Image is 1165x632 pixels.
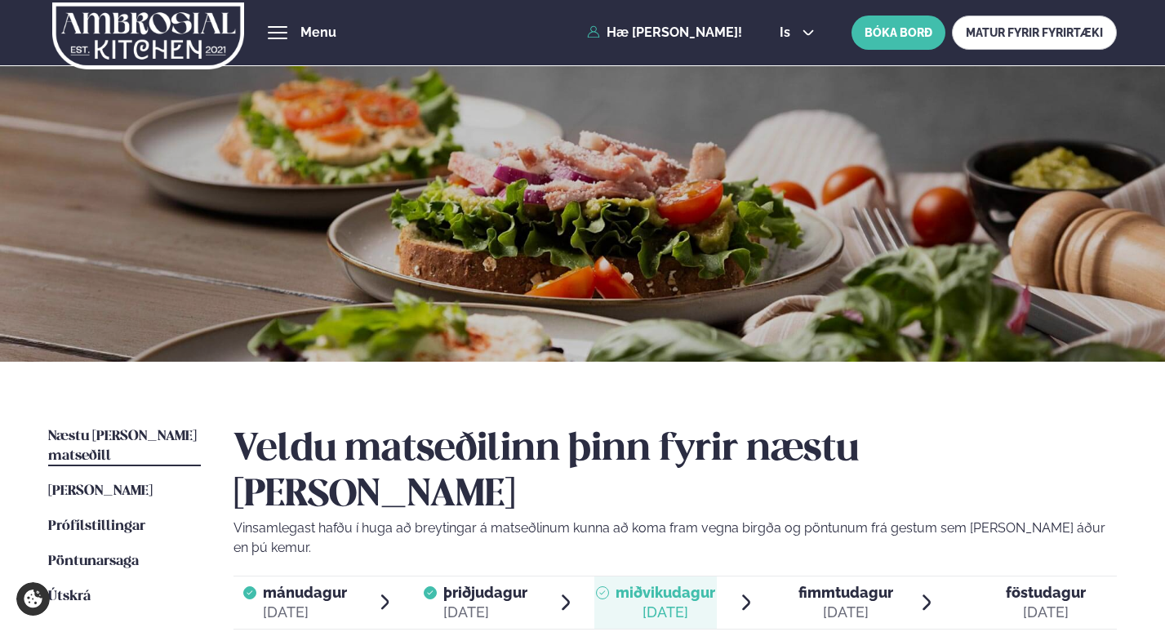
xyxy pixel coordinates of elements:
[48,519,145,533] span: Prófílstillingar
[443,603,527,622] div: [DATE]
[263,584,347,601] span: mánudagur
[616,603,715,622] div: [DATE]
[767,26,828,39] button: is
[798,603,893,622] div: [DATE]
[798,584,893,601] span: fimmtudagur
[48,590,91,603] span: Útskrá
[852,16,945,50] button: BÓKA BORÐ
[263,603,347,622] div: [DATE]
[48,429,197,463] span: Næstu [PERSON_NAME] matseðill
[233,519,1117,558] p: Vinsamlegast hafðu í huga að breytingar á matseðlinum kunna að koma fram vegna birgða og pöntunum...
[48,484,153,498] span: [PERSON_NAME]
[1006,603,1086,622] div: [DATE]
[616,584,715,601] span: miðvikudagur
[16,582,50,616] a: Cookie settings
[443,584,527,601] span: þriðjudagur
[268,23,287,42] button: hamburger
[48,552,139,572] a: Pöntunarsaga
[48,427,201,466] a: Næstu [PERSON_NAME] matseðill
[48,554,139,568] span: Pöntunarsaga
[780,26,795,39] span: is
[1006,584,1086,601] span: föstudagur
[952,16,1117,50] a: MATUR FYRIR FYRIRTÆKI
[587,25,742,40] a: Hæ [PERSON_NAME]!
[233,427,1117,519] h2: Veldu matseðilinn þinn fyrir næstu [PERSON_NAME]
[48,587,91,607] a: Útskrá
[48,482,153,501] a: [PERSON_NAME]
[48,517,145,536] a: Prófílstillingar
[51,2,245,69] img: logo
